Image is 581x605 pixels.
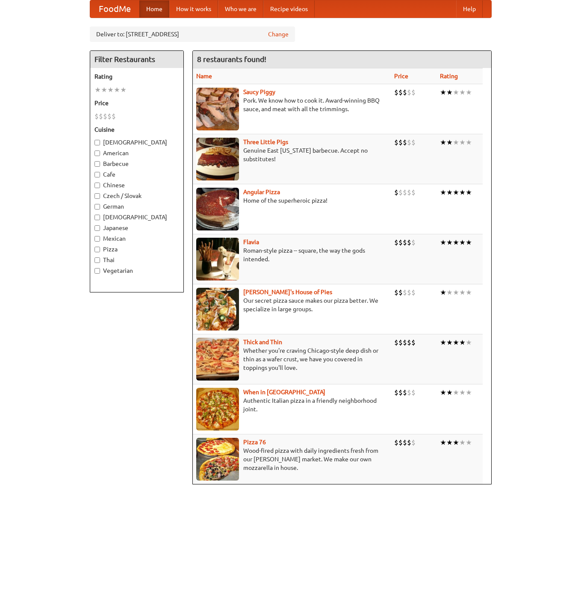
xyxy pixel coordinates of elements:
[411,288,416,297] li: $
[453,188,459,197] li: ★
[407,188,411,197] li: $
[403,288,407,297] li: $
[268,30,289,38] a: Change
[398,438,403,447] li: $
[466,238,472,247] li: ★
[453,88,459,97] li: ★
[94,225,100,231] input: Japanese
[243,139,288,145] a: Three Little Pigs
[403,138,407,147] li: $
[103,112,107,121] li: $
[94,170,179,179] label: Cafe
[440,138,446,147] li: ★
[94,257,100,263] input: Thai
[243,289,332,295] b: [PERSON_NAME]'s House of Pies
[94,268,100,274] input: Vegetarian
[453,338,459,347] li: ★
[407,438,411,447] li: $
[243,389,325,395] a: When in [GEOGRAPHIC_DATA]
[196,73,212,80] a: Name
[196,188,239,230] img: angular.jpg
[459,188,466,197] li: ★
[94,193,100,199] input: Czech / Slovak
[403,438,407,447] li: $
[440,188,446,197] li: ★
[407,338,411,347] li: $
[197,55,266,63] ng-pluralize: 8 restaurants found!
[263,0,315,18] a: Recipe videos
[394,238,398,247] li: $
[94,138,179,147] label: [DEMOGRAPHIC_DATA]
[196,346,388,372] p: Whether you're craving Chicago-style deep dish or thin as a wafer crust, we have you covered in t...
[94,215,100,220] input: [DEMOGRAPHIC_DATA]
[398,188,403,197] li: $
[94,112,99,121] li: $
[94,172,100,177] input: Cafe
[112,112,116,121] li: $
[196,246,388,263] p: Roman-style pizza -- square, the way the gods intended.
[466,88,472,97] li: ★
[196,88,239,130] img: saucy.jpg
[411,138,416,147] li: $
[440,438,446,447] li: ★
[94,204,100,210] input: German
[398,138,403,147] li: $
[407,238,411,247] li: $
[94,161,100,167] input: Barbecue
[94,245,179,254] label: Pizza
[94,192,179,200] label: Czech / Slovak
[407,388,411,397] li: $
[446,288,453,297] li: ★
[107,112,112,121] li: $
[394,188,398,197] li: $
[440,288,446,297] li: ★
[466,438,472,447] li: ★
[459,238,466,247] li: ★
[394,388,398,397] li: $
[94,140,100,145] input: [DEMOGRAPHIC_DATA]
[403,88,407,97] li: $
[407,288,411,297] li: $
[196,238,239,280] img: flavia.jpg
[403,238,407,247] li: $
[398,238,403,247] li: $
[94,72,179,81] h5: Rating
[446,188,453,197] li: ★
[94,236,100,242] input: Mexican
[94,202,179,211] label: German
[459,288,466,297] li: ★
[398,388,403,397] li: $
[94,247,100,252] input: Pizza
[94,125,179,134] h5: Cuisine
[218,0,263,18] a: Who we are
[120,85,127,94] li: ★
[394,73,408,80] a: Price
[94,149,179,157] label: American
[411,188,416,197] li: $
[196,438,239,481] img: pizza76.jpg
[453,438,459,447] li: ★
[196,388,239,431] img: wheninrome.jpg
[403,188,407,197] li: $
[466,138,472,147] li: ★
[398,338,403,347] li: $
[243,239,259,245] a: Flavia
[243,89,275,95] a: Saucy Piggy
[394,88,398,97] li: $
[394,438,398,447] li: $
[446,388,453,397] li: ★
[398,288,403,297] li: $
[440,73,458,80] a: Rating
[440,88,446,97] li: ★
[446,238,453,247] li: ★
[243,189,280,195] a: Angular Pizza
[243,339,282,345] b: Thick and Thin
[94,213,179,221] label: [DEMOGRAPHIC_DATA]
[90,27,295,42] div: Deliver to: [STREET_ADDRESS]
[411,338,416,347] li: $
[459,338,466,347] li: ★
[466,288,472,297] li: ★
